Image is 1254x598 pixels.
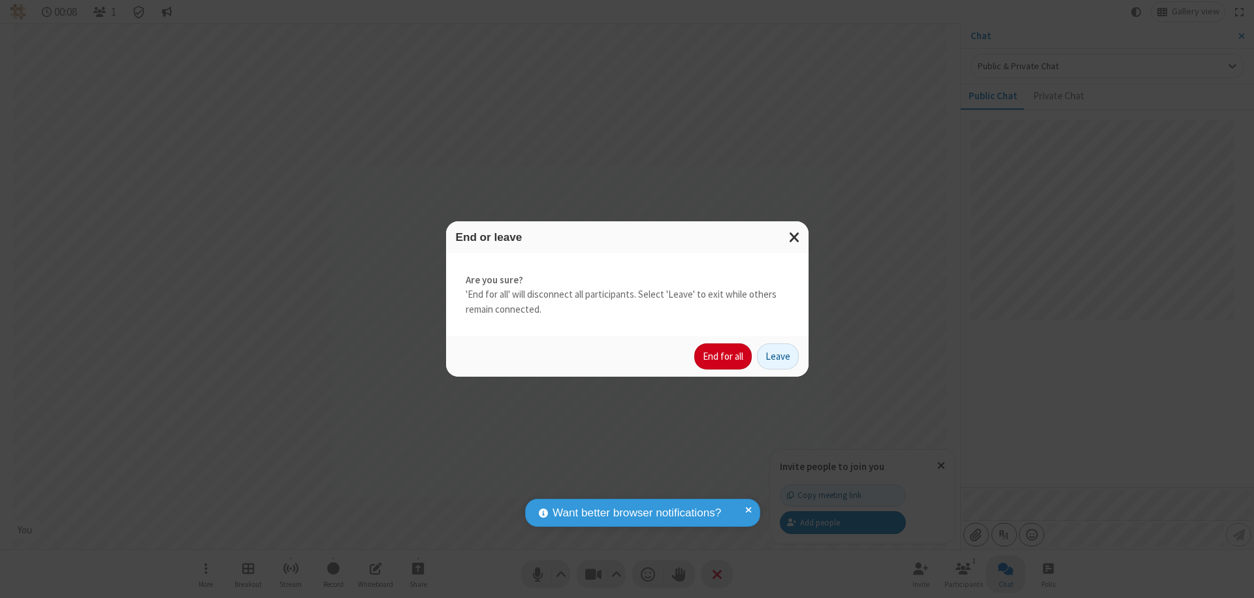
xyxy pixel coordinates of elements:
strong: Are you sure? [466,273,789,288]
h3: End or leave [456,231,799,244]
button: End for all [694,343,752,370]
span: Want better browser notifications? [553,505,721,522]
button: Close modal [781,221,809,253]
button: Leave [757,343,799,370]
div: 'End for all' will disconnect all participants. Select 'Leave' to exit while others remain connec... [446,253,809,337]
